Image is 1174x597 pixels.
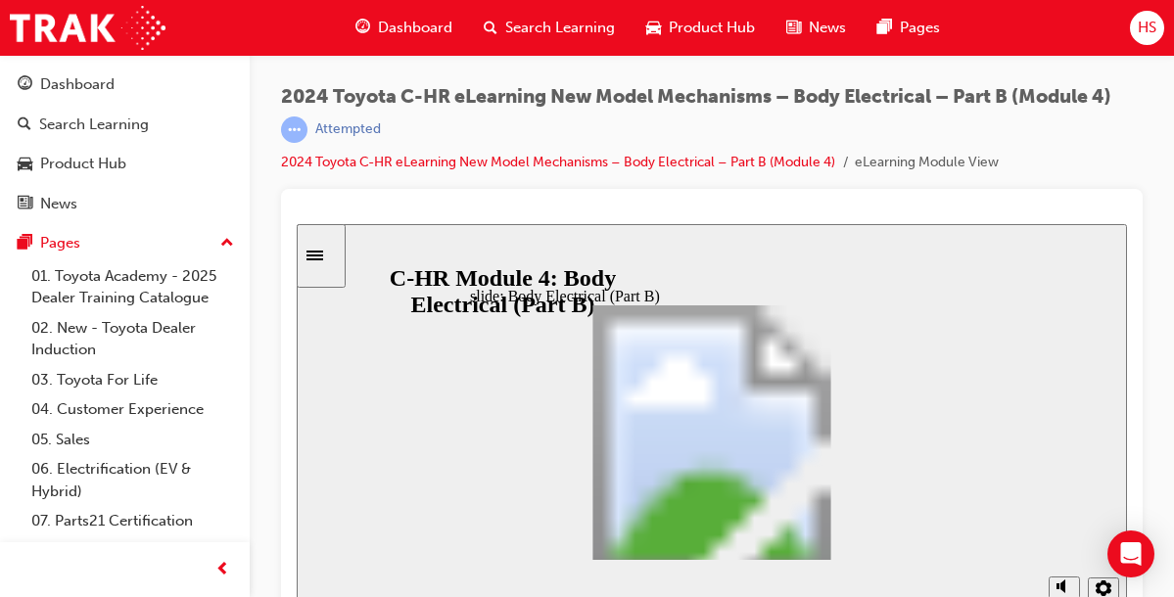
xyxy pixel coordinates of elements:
[8,63,242,225] button: DashboardSearch LearningProduct HubNews
[855,152,999,174] li: eLearning Module View
[281,154,835,170] a: 2024 Toyota C-HR eLearning New Model Mechanisms – Body Electrical – Part B (Module 4)
[877,16,892,40] span: pages-icon
[39,114,149,136] div: Search Learning
[1138,17,1156,39] span: HS
[468,8,631,48] a: search-iconSearch Learning
[771,8,862,48] a: news-iconNews
[791,353,822,378] button: Settings
[8,146,242,182] a: Product Hub
[220,231,234,256] span: up-icon
[505,17,615,39] span: Search Learning
[18,156,32,173] span: car-icon
[40,232,80,254] div: Pages
[484,16,497,40] span: search-icon
[752,352,783,375] button: Mute (Ctrl+Alt+M)
[340,8,468,48] a: guage-iconDashboard
[8,186,242,222] a: News
[315,120,381,139] div: Attempted
[40,193,77,215] div: News
[18,116,31,134] span: search-icon
[281,116,307,143] span: learningRecordVerb_ATTEMPT-icon
[809,17,846,39] span: News
[18,76,32,94] span: guage-icon
[1130,11,1164,45] button: HS
[10,6,165,50] img: Trak
[23,394,242,425] a: 04. Customer Experience
[23,365,242,395] a: 03. Toyota For Life
[23,261,242,313] a: 01. Toyota Academy - 2025 Dealer Training Catalogue
[791,378,828,430] label: Zoom to fit
[23,425,242,455] a: 05. Sales
[215,558,230,582] span: prev-icon
[23,506,242,536] a: 07. Parts21 Certification
[742,336,821,399] div: misc controls
[281,86,1111,109] span: 2024 Toyota C-HR eLearning New Model Mechanisms – Body Electrical – Part B (Module 4)
[18,196,32,213] span: news-icon
[355,16,370,40] span: guage-icon
[1107,530,1154,577] div: Open Intercom Messenger
[23,313,242,365] a: 02. New - Toyota Dealer Induction
[754,377,880,392] input: volume
[786,16,801,40] span: news-icon
[40,73,115,96] div: Dashboard
[862,8,956,48] a: pages-iconPages
[40,153,126,175] div: Product Hub
[631,8,771,48] a: car-iconProduct Hub
[8,225,242,261] button: Pages
[900,17,940,39] span: Pages
[23,536,242,567] a: 08. Service Training
[18,235,32,253] span: pages-icon
[378,17,452,39] span: Dashboard
[23,454,242,506] a: 06. Electrification (EV & Hybrid)
[646,16,661,40] span: car-icon
[8,67,242,103] a: Dashboard
[669,17,755,39] span: Product Hub
[8,107,242,143] a: Search Learning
